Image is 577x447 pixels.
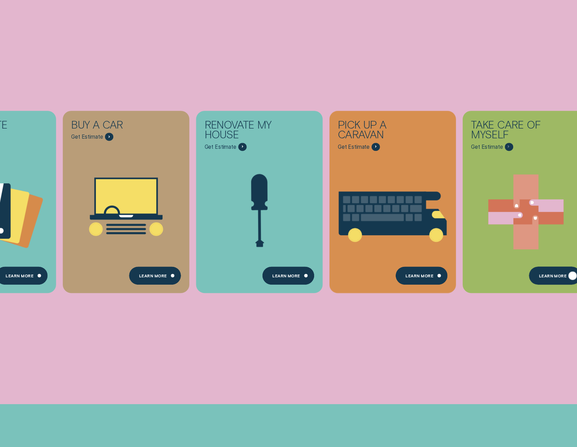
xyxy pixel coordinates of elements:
a: Renovate My House - Learn more [196,111,322,288]
div: Renovate My House [205,120,286,143]
div: Take care of myself [471,120,552,143]
a: Pick up a caravan - Learn more [329,111,456,288]
a: Learn More [395,267,447,285]
a: Buy a car - Learn more [63,111,189,288]
span: Get Estimate [205,144,236,150]
a: Learn more [262,267,314,285]
div: Pick up a caravan [338,120,419,143]
a: Learn More [129,267,181,285]
span: Get Estimate [71,133,103,140]
span: Get Estimate [471,144,503,150]
span: Get Estimate [338,144,370,150]
div: Buy a car [71,120,152,133]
